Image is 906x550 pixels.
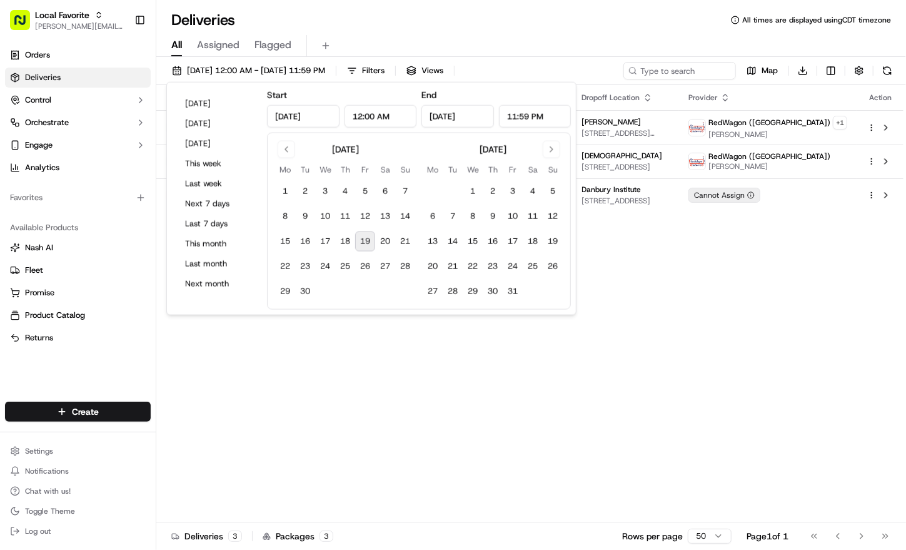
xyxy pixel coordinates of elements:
img: 1736555255976-a54dd68f-1ca7-489b-9aae-adbdc363a1c4 [25,194,35,204]
button: 5 [355,181,375,201]
span: [DEMOGRAPHIC_DATA] [582,151,663,161]
input: Time [345,105,417,128]
th: Saturday [523,163,543,176]
button: 28 [395,257,415,277]
span: Dropoff Location [582,93,640,103]
span: API Documentation [118,245,201,258]
button: 11 [335,206,355,227]
input: Type to search [623,62,736,79]
a: 📗Knowledge Base [8,240,101,263]
button: Cannot Assign [688,188,760,203]
button: 21 [395,232,415,252]
th: Wednesday [315,163,335,176]
button: 9 [295,206,315,227]
button: See all [194,160,228,175]
a: Returns [10,332,146,344]
th: Thursday [483,163,503,176]
span: Fleet [25,265,43,276]
th: Friday [355,163,375,176]
th: Tuesday [295,163,315,176]
div: We're available if you need us! [56,131,172,141]
span: Promise [25,287,54,298]
a: 💻API Documentation [101,240,206,263]
span: Nash AI [25,242,53,253]
button: 14 [443,232,463,252]
button: Log out [5,522,151,540]
th: Saturday [375,163,395,176]
button: Start new chat [213,123,228,138]
span: Toggle Theme [25,506,75,516]
button: Toggle Theme [5,502,151,520]
button: 14 [395,206,415,227]
button: 30 [295,282,315,302]
span: Control [25,94,51,106]
div: [DATE] [332,143,359,156]
span: [PERSON_NAME] [582,117,642,127]
button: 6 [423,206,443,227]
div: Action [867,93,893,103]
input: Time [499,105,571,128]
button: [DATE] 12:00 AM - [DATE] 11:59 PM [166,62,331,79]
span: RedWagon ([GEOGRAPHIC_DATA]) [708,118,830,128]
a: Promise [10,287,146,298]
span: Knowledge Base [25,245,96,258]
div: Available Products [5,218,151,238]
button: Map [741,62,783,79]
button: Last month [179,255,254,273]
div: Past conversations [13,162,84,172]
span: Filters [362,65,385,76]
p: Welcome 👋 [13,49,228,69]
div: 3 [320,531,333,542]
input: Date [421,105,494,128]
button: 13 [423,232,443,252]
span: • [168,193,173,203]
button: Local Favorite [35,9,89,21]
button: Settings [5,442,151,460]
button: 20 [423,257,443,277]
img: Dianne Alexi Soriano [13,181,33,201]
button: 26 [355,257,375,277]
button: 28 [443,282,463,302]
div: [DATE] [480,143,506,156]
button: Refresh [878,62,896,79]
th: Thursday [335,163,355,176]
button: 31 [503,282,523,302]
span: Pylon [124,276,151,285]
button: Create [5,402,151,422]
span: [PERSON_NAME][EMAIL_ADDRESS][PERSON_NAME][DOMAIN_NAME] [35,21,124,31]
button: Promise [5,283,151,303]
button: 17 [315,232,335,252]
button: 17 [503,232,523,252]
span: Orchestrate [25,117,69,128]
button: 11 [523,206,543,227]
button: [DATE] [179,95,254,113]
div: 3 [228,531,242,542]
span: Returns [25,332,53,344]
a: Orders [5,45,151,65]
img: 1736555255976-a54dd68f-1ca7-489b-9aae-adbdc363a1c4 [13,119,35,141]
button: This week [179,155,254,173]
span: [DATE] 12:00 AM - [DATE] 11:59 PM [187,65,325,76]
button: 13 [375,206,395,227]
button: 29 [275,282,295,302]
button: 3 [315,181,335,201]
button: 8 [275,206,295,227]
th: Friday [503,163,523,176]
span: Orders [25,49,50,61]
button: Filters [341,62,390,79]
button: Next month [179,275,254,293]
button: [DATE] [179,135,254,153]
span: Notifications [25,466,69,476]
button: Last 7 days [179,215,254,233]
button: 19 [355,232,375,252]
button: Last week [179,175,254,193]
button: 18 [523,232,543,252]
span: All [171,38,182,53]
button: +1 [833,116,847,130]
button: Control [5,90,151,110]
button: This month [179,235,254,253]
span: Log out [25,526,51,536]
button: 29 [463,282,483,302]
a: Analytics [5,158,151,178]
